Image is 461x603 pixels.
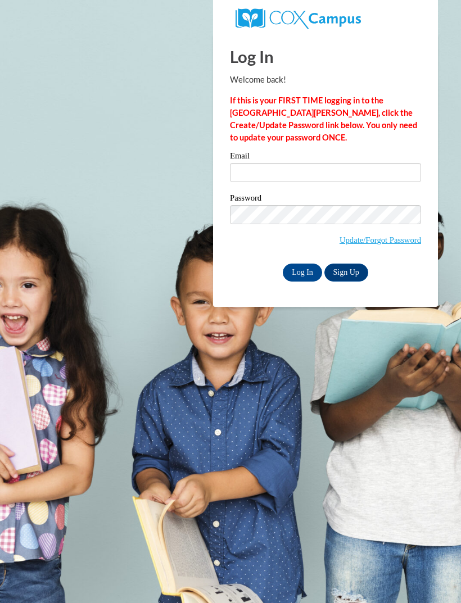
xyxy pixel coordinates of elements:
[230,194,421,205] label: Password
[230,74,421,86] p: Welcome back!
[340,235,421,244] a: Update/Forgot Password
[230,96,417,142] strong: If this is your FIRST TIME logging in to the [GEOGRAPHIC_DATA][PERSON_NAME], click the Create/Upd...
[324,264,368,282] a: Sign Up
[283,264,322,282] input: Log In
[230,152,421,163] label: Email
[236,8,361,29] img: COX Campus
[230,45,421,68] h1: Log In
[236,13,361,22] a: COX Campus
